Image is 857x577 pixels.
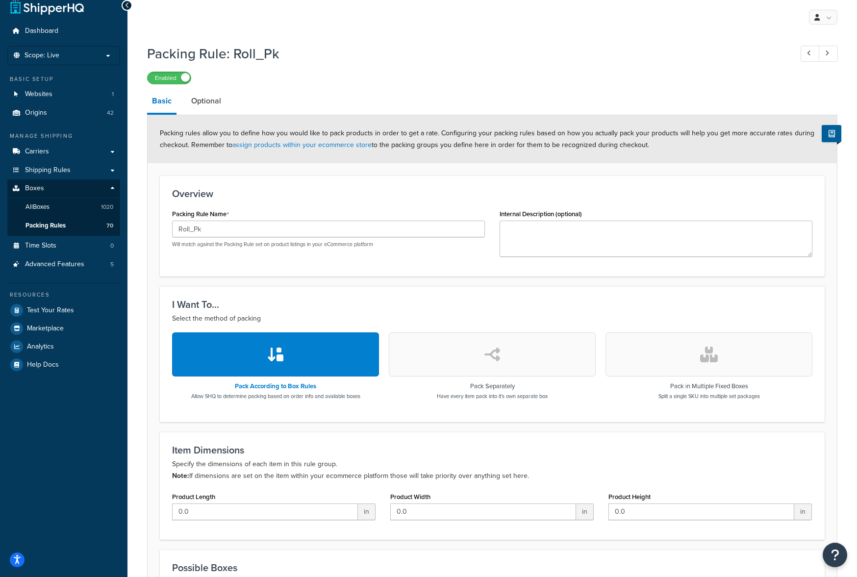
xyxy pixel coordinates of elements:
[7,356,120,374] a: Help Docs
[7,179,120,235] li: Boxes
[819,46,838,62] a: Next Record
[110,242,114,250] span: 0
[7,217,120,235] a: Packing Rules70
[172,241,485,248] p: Will match against the Packing Rule set on product listings in your eCommerce platform
[7,179,120,198] a: Boxes
[7,301,120,319] a: Test Your Rates
[147,44,782,63] h1: Packing Rule: Roll_Pk
[7,217,120,235] li: Packing Rules
[25,109,47,117] span: Origins
[110,260,114,269] span: 5
[658,383,760,390] h3: Pack in Multiple Fixed Boxes
[232,140,372,150] a: assign products within your ecommerce store
[27,325,64,333] span: Marketplace
[112,90,114,99] span: 1
[25,184,44,193] span: Boxes
[172,313,812,325] p: Select the method of packing
[437,383,548,390] h3: Pack Separately
[576,503,594,520] span: in
[172,299,812,310] h3: I Want To...
[7,320,120,337] a: Marketplace
[7,255,120,274] li: Advanced Features
[25,203,50,211] span: All Boxes
[608,493,651,501] label: Product Height
[191,383,360,390] h3: Pack According to Box Rules
[7,161,120,179] a: Shipping Rules
[7,104,120,122] a: Origins42
[7,143,120,161] a: Carriers
[7,85,120,103] a: Websites1
[7,291,120,299] div: Resources
[172,471,189,481] b: Note:
[25,242,56,250] span: Time Slots
[27,361,59,369] span: Help Docs
[7,338,120,355] a: Analytics
[7,75,120,83] div: Basic Setup
[186,89,226,113] a: Optional
[25,90,52,99] span: Websites
[7,198,120,216] a: AllBoxes1020
[25,27,58,35] span: Dashboard
[658,392,760,400] p: Split a single SKU into multiple set packages
[7,85,120,103] li: Websites
[822,125,841,142] button: Show Help Docs
[823,543,847,567] button: Open Resource Center
[107,109,114,117] span: 42
[172,493,215,501] label: Product Length
[500,210,582,218] label: Internal Description (optional)
[172,562,812,573] h3: Possible Boxes
[358,503,376,520] span: in
[7,22,120,40] a: Dashboard
[794,503,812,520] span: in
[191,392,360,400] p: Allow SHQ to determine packing based on order info and available boxes
[172,458,812,482] p: Specify the dimensions of each item in this rule group. If dimensions are set on the item within ...
[160,128,814,150] span: Packing rules allow you to define how you would like to pack products in order to get a rate. Con...
[7,237,120,255] li: Time Slots
[147,89,176,115] a: Basic
[27,343,54,351] span: Analytics
[172,188,812,199] h3: Overview
[437,392,548,400] p: Have every item pack into it's own separate box
[7,237,120,255] a: Time Slots0
[7,132,120,140] div: Manage Shipping
[25,260,84,269] span: Advanced Features
[25,51,59,60] span: Scope: Live
[25,222,66,230] span: Packing Rules
[7,104,120,122] li: Origins
[7,255,120,274] a: Advanced Features5
[148,72,191,84] label: Enabled
[801,46,820,62] a: Previous Record
[106,222,113,230] span: 70
[101,203,113,211] span: 1020
[25,148,49,156] span: Carriers
[25,166,71,175] span: Shipping Rules
[390,493,430,501] label: Product Width
[27,306,74,315] span: Test Your Rates
[172,445,812,455] h3: Item Dimensions
[172,210,229,218] label: Packing Rule Name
